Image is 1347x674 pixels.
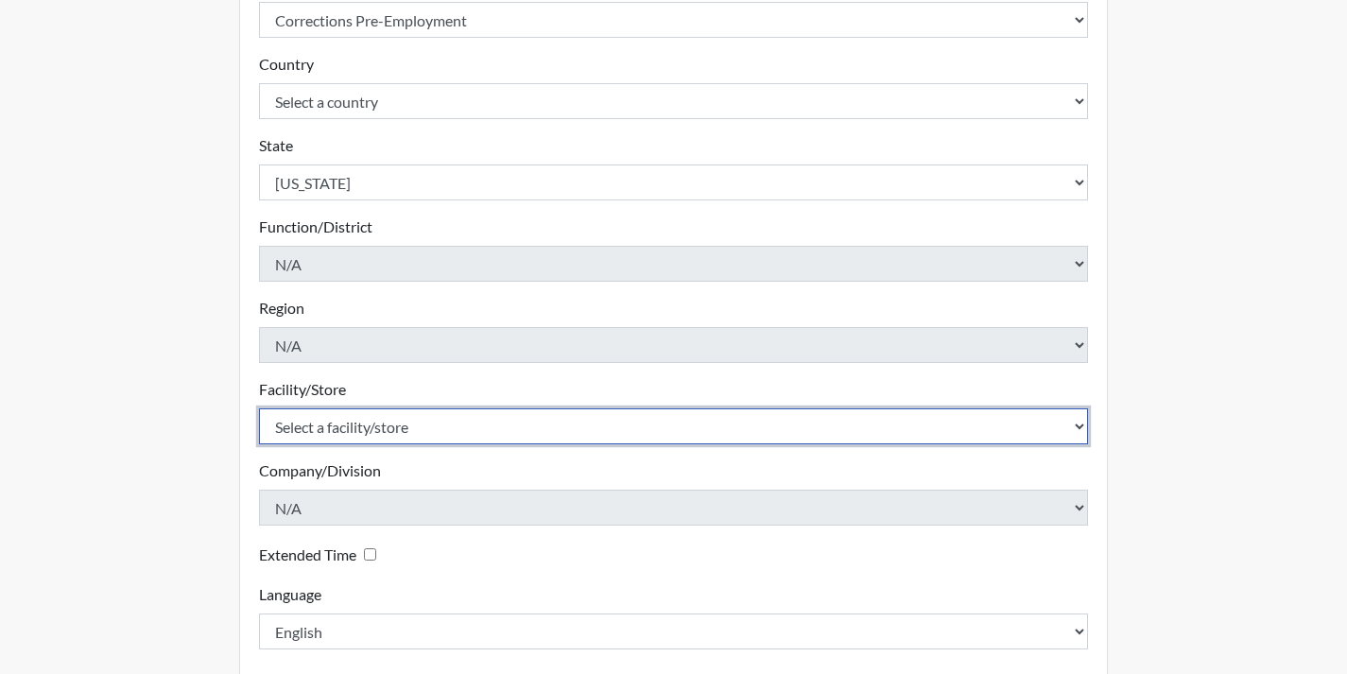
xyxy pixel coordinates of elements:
[259,53,314,76] label: Country
[259,541,384,568] div: Checking this box will provide the interviewee with an accomodation of extra time to answer each ...
[259,459,381,482] label: Company/Division
[259,583,321,606] label: Language
[259,297,304,320] label: Region
[259,378,346,401] label: Facility/Store
[259,544,356,566] label: Extended Time
[259,134,293,157] label: State
[259,216,372,238] label: Function/District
